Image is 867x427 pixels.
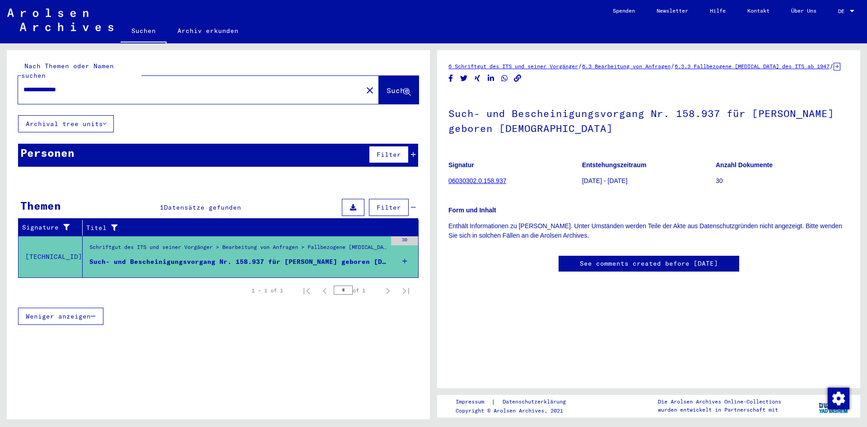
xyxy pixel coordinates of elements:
button: Archival tree units [18,115,114,132]
button: Share on Xing [473,73,482,84]
div: Signature [22,221,84,235]
button: Copy link [513,73,522,84]
span: Filter [377,150,401,159]
button: Last page [397,282,415,300]
a: 6.3 Bearbeitung von Anfragen [582,63,671,70]
span: Weniger anzeigen [26,312,91,320]
b: Form und Inhalt [448,206,496,214]
button: Share on LinkedIn [486,73,496,84]
span: 1 [160,203,164,211]
button: Clear [361,81,379,99]
div: Zustimmung ändern [827,387,849,409]
button: Share on Facebook [446,73,456,84]
p: wurden entwickelt in Partnerschaft mit [658,406,781,414]
p: Copyright © Arolsen Archives, 2021 [456,407,577,415]
a: 06030302.0.158.937 [448,177,506,184]
b: Signatur [448,161,474,169]
p: [DATE] - [DATE] [582,176,715,186]
div: 1 – 1 of 1 [252,286,283,295]
h1: Such- und Bescheinigungsvorgang Nr. 158.937 für [PERSON_NAME] geboren [DEMOGRAPHIC_DATA] [448,93,849,147]
button: Share on WhatsApp [500,73,509,84]
a: 6 Schriftgut des ITS und seiner Vorgänger [448,63,578,70]
td: [TECHNICAL_ID] [19,236,83,277]
a: Suchen [121,20,167,43]
a: Datenschutzerklärung [495,397,577,407]
span: Filter [377,203,401,211]
a: See comments created before [DATE] [580,259,718,268]
div: Such- und Bescheinigungsvorgang Nr. 158.937 für [PERSON_NAME] geboren [DEMOGRAPHIC_DATA] [89,257,387,267]
a: 6.3.3 Fallbezogene [MEDICAL_DATA] des ITS ab 1947 [675,63,830,70]
a: Archiv erkunden [167,20,249,42]
button: Previous page [316,282,334,300]
span: Datensätze gefunden [164,203,241,211]
button: Share on Twitter [459,73,469,84]
span: DE [838,8,848,14]
img: Zustimmung ändern [828,388,849,409]
div: of 1 [334,286,379,295]
div: Titel [86,221,410,235]
mat-label: Nach Themen oder Namen suchen [21,62,114,80]
button: Filter [369,199,409,216]
button: Next page [379,282,397,300]
div: | [456,397,577,407]
button: Suche [379,76,419,104]
mat-icon: close [364,85,375,96]
p: Die Arolsen Archives Online-Collections [658,398,781,406]
div: 30 [391,236,418,245]
p: 30 [716,176,849,186]
b: Entstehungszeitraum [582,161,646,169]
button: First page [298,282,316,300]
button: Filter [369,146,409,163]
div: Personen [20,145,75,161]
span: / [671,62,675,70]
div: Titel [86,223,401,233]
img: Arolsen_neg.svg [7,9,113,31]
span: Suche [387,86,409,95]
p: Enthält Informationen zu [PERSON_NAME]. Unter Umständen werden Teile der Akte aus Datenschutzgrün... [448,221,849,240]
img: yv_logo.png [817,394,851,417]
button: Weniger anzeigen [18,308,103,325]
div: Schriftgut des ITS und seiner Vorgänger > Bearbeitung von Anfragen > Fallbezogene [MEDICAL_DATA] ... [89,243,387,256]
div: Themen [20,197,61,214]
b: Anzahl Dokumente [716,161,773,169]
span: / [830,62,834,70]
a: Impressum [456,397,491,407]
span: / [578,62,582,70]
div: Signature [22,223,75,232]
